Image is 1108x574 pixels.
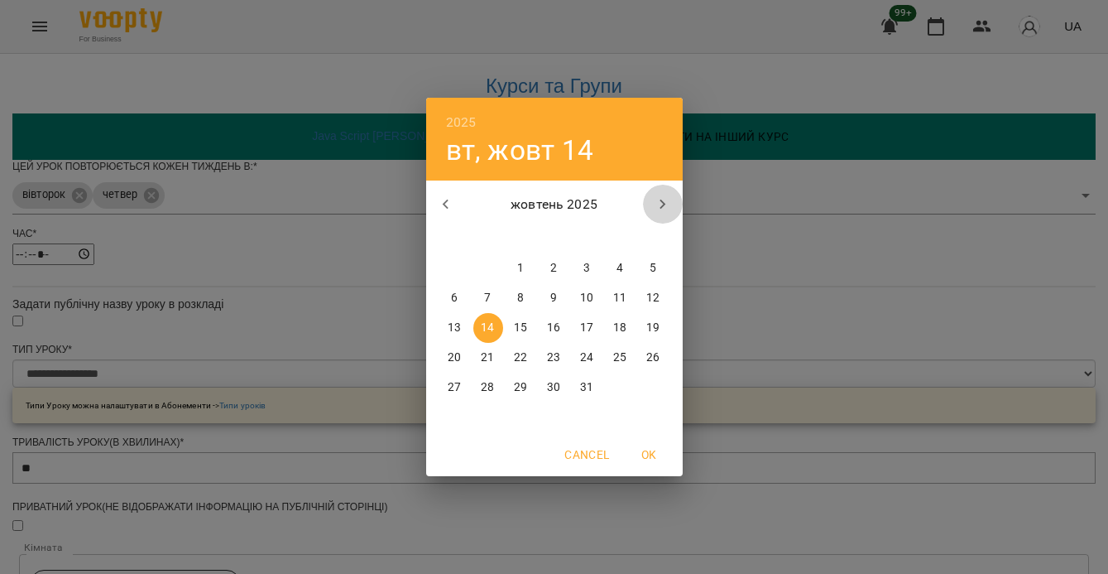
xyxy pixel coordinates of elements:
p: 6 [451,290,458,306]
p: 27 [448,379,461,396]
p: 22 [514,350,527,366]
button: 22 [506,343,536,373]
button: 9 [540,283,569,313]
p: 8 [517,290,524,306]
span: нд [639,229,669,245]
button: 19 [639,313,669,343]
button: 3 [573,253,602,283]
button: 14 [473,313,503,343]
p: 9 [550,290,557,306]
p: 29 [514,379,527,396]
span: чт [540,229,569,245]
button: 28 [473,373,503,403]
p: 31 [580,379,593,396]
button: 21 [473,343,503,373]
button: 18 [606,313,636,343]
button: 15 [506,313,536,343]
p: 23 [547,350,560,366]
p: 16 [547,320,560,336]
button: вт, жовт 14 [446,133,594,167]
p: 15 [514,320,527,336]
button: 25 [606,343,636,373]
button: 5 [639,253,669,283]
button: 11 [606,283,636,313]
button: 12 [639,283,669,313]
p: 18 [613,320,626,336]
button: 24 [573,343,602,373]
button: 6 [440,283,470,313]
p: 11 [613,290,626,306]
p: 28 [481,379,494,396]
button: 30 [540,373,569,403]
span: ср [506,229,536,245]
button: 27 [440,373,470,403]
p: 10 [580,290,593,306]
p: 26 [646,350,660,366]
button: 31 [573,373,602,403]
button: 29 [506,373,536,403]
button: 23 [540,343,569,373]
button: 10 [573,283,602,313]
button: 13 [440,313,470,343]
button: 26 [639,343,669,373]
p: 7 [484,290,491,306]
span: пн [440,229,470,245]
span: вт [473,229,503,245]
p: жовтень 2025 [465,195,643,215]
button: OK [623,440,676,470]
p: 30 [547,379,560,396]
button: Cancel [558,440,616,470]
button: 1 [506,253,536,283]
p: 14 [481,320,494,336]
span: сб [606,229,636,245]
span: OK [630,445,669,465]
button: 4 [606,253,636,283]
p: 19 [646,320,660,336]
p: 3 [583,260,590,277]
button: 17 [573,313,602,343]
button: 2 [540,253,569,283]
p: 2 [550,260,557,277]
p: 1 [517,260,524,277]
p: 12 [646,290,660,306]
button: 7 [473,283,503,313]
span: пт [573,229,602,245]
p: 25 [613,350,626,366]
button: 16 [540,313,569,343]
p: 24 [580,350,593,366]
p: 5 [650,260,656,277]
p: 4 [616,260,623,277]
button: 8 [506,283,536,313]
p: 17 [580,320,593,336]
span: Cancel [564,445,609,465]
p: 21 [481,350,494,366]
button: 2025 [446,111,477,134]
p: 13 [448,320,461,336]
p: 20 [448,350,461,366]
button: 20 [440,343,470,373]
